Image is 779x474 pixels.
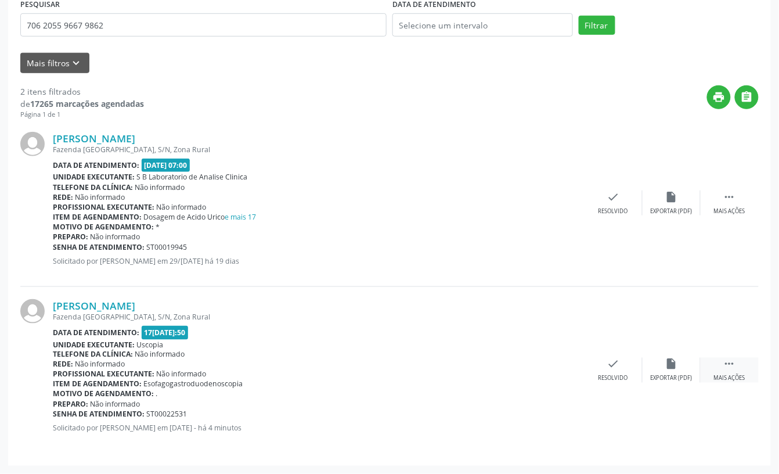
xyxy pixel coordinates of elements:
[75,360,125,369] span: Não informado
[53,232,88,242] b: Preparo:
[20,13,387,37] input: Nome, CNS
[53,202,154,212] b: Profissional executante:
[53,312,585,322] div: Fazenda [GEOGRAPHIC_DATA], S/N, Zona Rural
[53,145,585,155] div: Fazenda [GEOGRAPHIC_DATA], S/N, Zona Rural
[53,350,133,360] b: Telefone da clínica:
[20,53,89,73] button: Mais filtroskeyboard_arrow_down
[53,389,154,399] b: Motivo de agendamento:
[392,13,573,37] input: Selecione um intervalo
[735,85,759,109] button: 
[53,212,142,222] b: Item de agendamento:
[607,191,620,203] i: check
[598,207,628,216] div: Resolvido
[53,222,154,232] b: Motivo de agendamento:
[53,360,73,369] b: Rede:
[53,242,145,252] b: Senha de atendimento:
[53,160,139,170] b: Data de atendimento:
[142,326,189,339] span: 17[DATE]:50
[53,379,142,389] b: Item de agendamento:
[714,207,745,216] div: Mais ações
[20,132,45,156] img: img
[53,182,133,192] b: Telefone da clínica:
[53,423,585,433] p: Solicitado por [PERSON_NAME] em [DATE] - há 4 minutos
[53,256,585,266] p: Solicitado por [PERSON_NAME] em 29/[DATE] há 19 dias
[53,340,135,350] b: Unidade executante:
[53,328,139,337] b: Data de atendimento:
[53,369,154,379] b: Profissional executante:
[741,91,753,103] i: 
[707,85,731,109] button: print
[75,192,125,202] span: Não informado
[137,172,248,182] span: S B Laboratorio de Analise Clinica
[723,358,736,371] i: 
[53,192,73,202] b: Rede:
[137,340,164,350] span: Uscopia
[20,110,144,120] div: Página 1 de 1
[30,98,144,109] strong: 17265 marcações agendadas
[147,242,187,252] span: ST00019945
[20,98,144,110] div: de
[147,410,187,419] span: ST00022531
[91,400,140,410] span: Não informado
[651,207,693,216] div: Exportar (PDF)
[20,299,45,324] img: img
[135,350,185,360] span: Não informado
[225,212,257,222] a: e mais 17
[156,389,158,399] span: .
[157,202,207,212] span: Não informado
[157,369,207,379] span: Não informado
[723,191,736,203] i: 
[714,375,745,383] div: Mais ações
[579,16,615,35] button: Filtrar
[144,379,243,389] span: Esofagogastroduodenoscopia
[53,410,145,419] b: Senha de atendimento:
[91,232,140,242] span: Não informado
[144,212,257,222] span: Dosagem de Acido Urico
[607,358,620,371] i: check
[53,132,135,145] a: [PERSON_NAME]
[713,91,726,103] i: print
[135,182,185,192] span: Não informado
[70,57,83,70] i: keyboard_arrow_down
[20,85,144,98] div: 2 itens filtrados
[53,400,88,410] b: Preparo:
[142,159,190,172] span: [DATE] 07:00
[665,191,678,203] i: insert_drive_file
[53,172,135,182] b: Unidade executante:
[651,375,693,383] div: Exportar (PDF)
[598,375,628,383] div: Resolvido
[665,358,678,371] i: insert_drive_file
[53,299,135,312] a: [PERSON_NAME]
